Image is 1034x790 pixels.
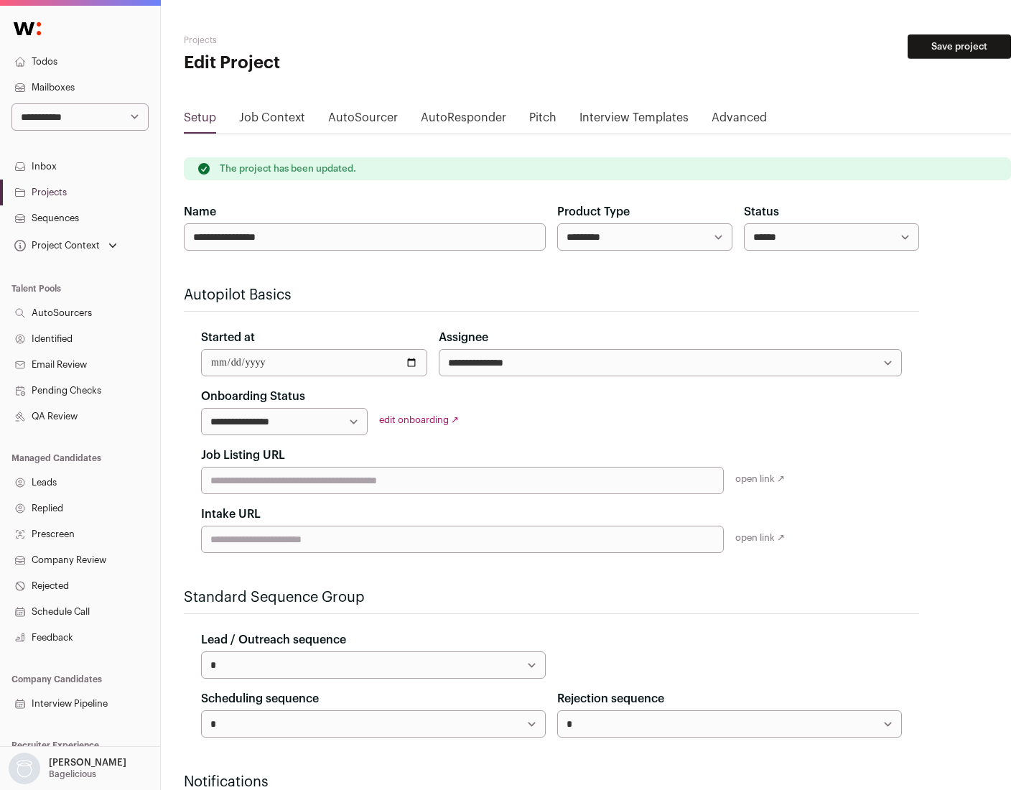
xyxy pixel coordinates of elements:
label: Name [184,203,216,220]
button: Open dropdown [6,753,129,784]
label: Started at [201,329,255,346]
label: Product Type [557,203,630,220]
p: [PERSON_NAME] [49,757,126,768]
a: Interview Templates [579,109,689,132]
h2: Standard Sequence Group [184,587,919,608]
a: AutoSourcer [328,109,398,132]
a: Setup [184,109,216,132]
label: Status [744,203,779,220]
h2: Projects [184,34,460,46]
label: Rejection sequence [557,690,664,707]
p: The project has been updated. [220,163,356,175]
h2: Autopilot Basics [184,285,919,305]
label: Job Listing URL [201,447,285,464]
button: Open dropdown [11,236,120,256]
h1: Edit Project [184,52,460,75]
img: nopic.png [9,753,40,784]
a: edit onboarding ↗ [379,415,459,424]
label: Scheduling sequence [201,690,319,707]
label: Assignee [439,329,488,346]
a: Advanced [712,109,767,132]
label: Onboarding Status [201,388,305,405]
a: Job Context [239,109,305,132]
button: Save project [908,34,1011,59]
p: Bagelicious [49,768,96,780]
a: Pitch [529,109,556,132]
label: Lead / Outreach sequence [201,631,346,649]
img: Wellfound [6,14,49,43]
a: AutoResponder [421,109,506,132]
label: Intake URL [201,506,261,523]
div: Project Context [11,240,100,251]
